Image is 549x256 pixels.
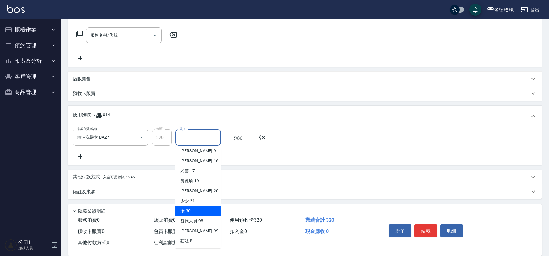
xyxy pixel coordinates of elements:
button: 結帳 [414,224,437,237]
button: Open [137,133,146,142]
p: 服務人員 [18,245,49,251]
h5: 公司1 [18,239,49,245]
span: [PERSON_NAME] -9 [180,148,216,154]
div: 預收卡販賣 [68,86,542,101]
div: 名留玫瑰 [494,6,514,14]
span: [PERSON_NAME] -20 [180,188,218,194]
span: 湘芸 -17 [180,168,195,174]
p: 店販銷售 [73,76,91,82]
button: 名留玫瑰 [484,4,516,16]
div: 其他付款方式入金可用餘額: 9245 [68,170,542,184]
span: [PERSON_NAME] -16 [180,158,218,164]
div: 備註及來源 [68,184,542,199]
p: 使用預收卡 [73,112,95,121]
span: 業績合計 320 [305,217,334,223]
span: 少少 -21 [180,198,195,204]
p: 其他付款方式 [73,174,135,180]
button: 明細 [440,224,463,237]
button: save [469,4,481,16]
button: 櫃檯作業 [2,22,58,38]
span: 替代人員 -98 [180,218,203,224]
img: Logo [7,5,25,13]
span: x14 [103,112,111,121]
span: 汝 -30 [180,208,191,214]
span: 扣入金 0 [230,228,247,234]
span: 指定 [234,134,242,141]
p: 隱藏業績明細 [78,208,105,214]
span: 其他付款方式 0 [78,240,109,245]
button: 商品管理 [2,84,58,100]
div: 店販銷售 [68,72,542,86]
span: 入金可用餘額: 9245 [103,175,135,179]
span: 預收卡販賣 0 [78,228,105,234]
span: 服務消費 0 [78,217,100,223]
span: 使用預收卡 320 [230,217,262,223]
button: 預約管理 [2,38,58,53]
button: 登出 [518,4,542,15]
p: 預收卡販賣 [73,90,95,97]
img: Person [5,239,17,251]
label: 金額 [156,126,163,131]
button: 報表及分析 [2,53,58,69]
span: 店販消費 0 [154,217,176,223]
label: 卡券代號/名稱 [77,127,97,131]
span: [PERSON_NAME] -99 [180,228,218,234]
span: 黃婉瑜 -19 [180,178,199,184]
label: 洗-1 [180,127,185,131]
button: 掛單 [389,224,411,237]
div: 使用預收卡x14 [68,106,542,127]
p: 備註及來源 [73,189,95,195]
span: 紅利點數折抵 0 [154,240,185,245]
button: Open [150,31,160,40]
span: 現金應收 0 [305,228,329,234]
span: 莊姐 -B [180,238,193,244]
span: 會員卡販賣 0 [154,228,181,234]
button: 客戶管理 [2,69,58,85]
